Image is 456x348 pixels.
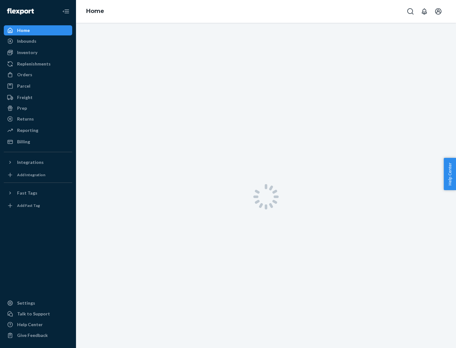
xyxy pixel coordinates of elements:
div: Parcel [17,83,30,89]
a: Add Fast Tag [4,201,72,211]
div: Replenishments [17,61,51,67]
button: Integrations [4,157,72,167]
div: Orders [17,71,32,78]
button: Open account menu [432,5,445,18]
a: Billing [4,137,72,147]
div: Freight [17,94,33,101]
button: Open Search Box [404,5,417,18]
div: Give Feedback [17,332,48,339]
div: Prep [17,105,27,111]
button: Open notifications [418,5,431,18]
a: Returns [4,114,72,124]
div: Integrations [17,159,44,165]
div: Home [17,27,30,34]
div: Add Fast Tag [17,203,40,208]
a: Replenishments [4,59,72,69]
div: Add Integration [17,172,45,177]
button: Give Feedback [4,330,72,340]
div: Inbounds [17,38,36,44]
a: Settings [4,298,72,308]
a: Inventory [4,47,72,58]
a: Home [4,25,72,35]
div: Billing [17,139,30,145]
a: Talk to Support [4,309,72,319]
img: Flexport logo [7,8,34,15]
button: Fast Tags [4,188,72,198]
a: Help Center [4,320,72,330]
button: Close Navigation [60,5,72,18]
div: Returns [17,116,34,122]
div: Talk to Support [17,311,50,317]
ol: breadcrumbs [81,2,109,21]
div: Settings [17,300,35,306]
button: Help Center [444,158,456,190]
a: Orders [4,70,72,80]
div: Help Center [17,321,43,328]
div: Inventory [17,49,37,56]
a: Parcel [4,81,72,91]
a: Freight [4,92,72,103]
a: Prep [4,103,72,113]
a: Add Integration [4,170,72,180]
div: Fast Tags [17,190,37,196]
a: Reporting [4,125,72,135]
a: Inbounds [4,36,72,46]
a: Home [86,8,104,15]
div: Reporting [17,127,38,134]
